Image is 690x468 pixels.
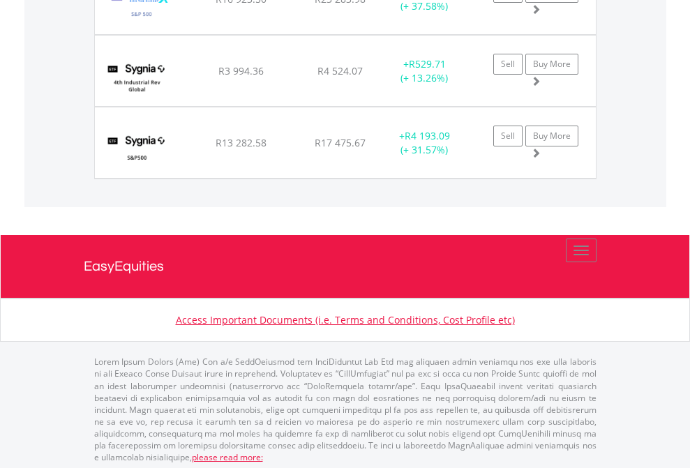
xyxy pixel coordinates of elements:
[409,57,446,70] span: R529.71
[525,126,578,146] a: Buy More
[192,451,263,463] a: please read more:
[102,125,172,174] img: TFSA.SYG500.png
[94,356,597,463] p: Lorem Ipsum Dolors (Ame) Con a/e SeddOeiusmod tem InciDiduntut Lab Etd mag aliquaen admin veniamq...
[525,54,578,75] a: Buy More
[176,313,515,326] a: Access Important Documents (i.e. Terms and Conditions, Cost Profile etc)
[218,64,264,77] span: R3 994.36
[84,235,607,298] a: EasyEquities
[381,57,468,85] div: + (+ 13.26%)
[405,129,450,142] span: R4 193.09
[216,136,267,149] span: R13 282.58
[317,64,363,77] span: R4 524.07
[493,54,523,75] a: Sell
[493,126,523,146] a: Sell
[315,136,366,149] span: R17 475.67
[381,129,468,157] div: + (+ 31.57%)
[102,53,172,103] img: TFSA.SYG4IR.png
